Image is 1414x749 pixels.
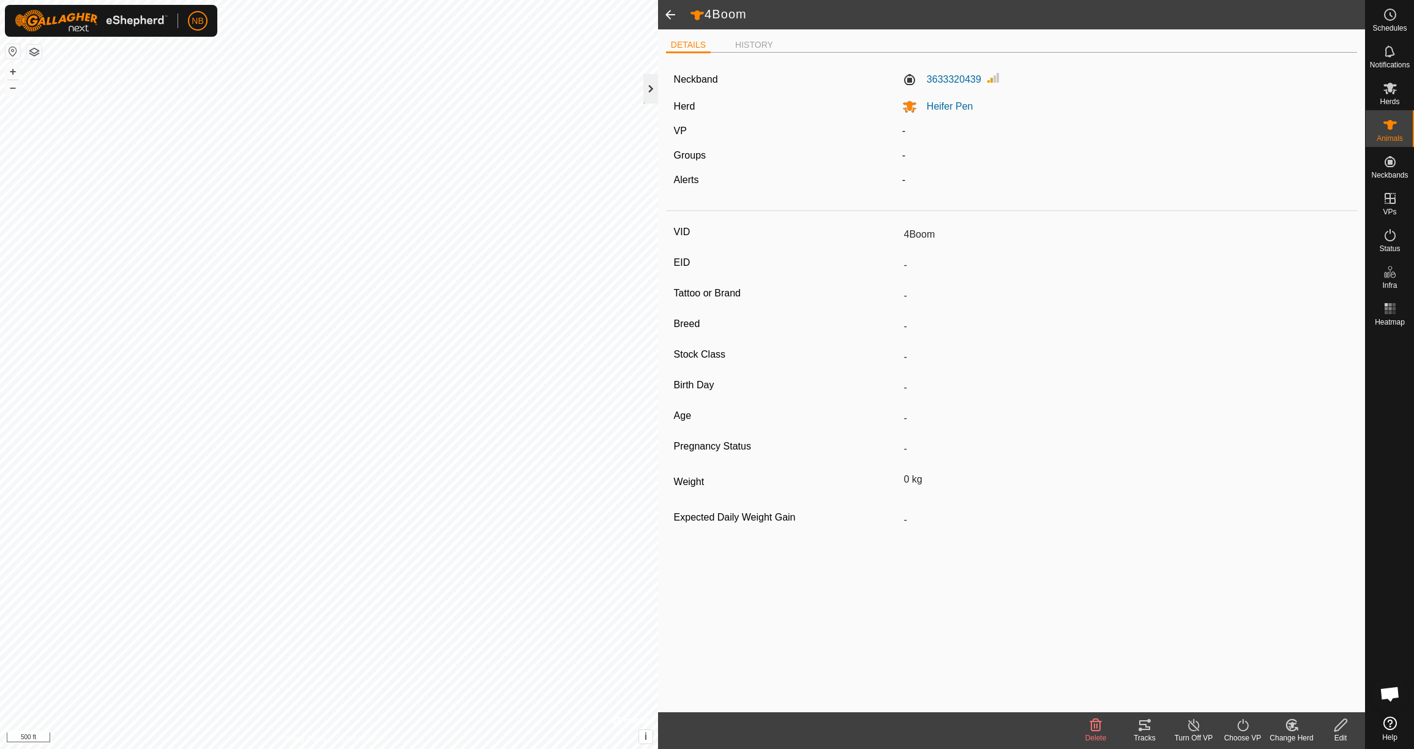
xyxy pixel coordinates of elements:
li: HISTORY [730,39,778,51]
label: Alerts [674,175,699,185]
label: Weight [674,469,899,495]
label: EID [674,255,899,271]
span: Animals [1377,135,1403,142]
div: Turn Off VP [1169,732,1218,743]
label: Expected Daily Weight Gain [674,510,899,525]
label: Breed [674,316,899,332]
span: i [645,731,647,742]
a: Contact Us [341,733,377,744]
li: DETAILS [666,39,711,53]
div: Tracks [1120,732,1169,743]
label: VID [674,224,899,240]
img: Signal strength [986,70,1001,85]
span: Heifer Pen [917,101,973,111]
button: Map Layers [27,45,42,59]
label: Stock Class [674,347,899,363]
label: VP [674,126,687,136]
button: – [6,80,20,95]
span: Help [1382,734,1397,741]
span: Delete [1085,734,1107,742]
span: Herds [1380,98,1399,105]
label: Age [674,408,899,424]
span: Status [1379,245,1400,252]
a: Privacy Policy [280,733,326,744]
span: VPs [1383,208,1396,216]
span: Schedules [1372,24,1407,32]
div: - [897,148,1355,163]
label: Herd [674,101,695,111]
label: Tattoo or Brand [674,285,899,301]
label: Groups [674,150,706,160]
label: 3633320439 [902,72,981,87]
div: Change Herd [1267,732,1316,743]
button: Reset Map [6,44,20,59]
span: Heatmap [1375,318,1405,326]
div: Edit [1316,732,1365,743]
a: Help [1366,712,1414,746]
div: - [897,173,1355,187]
span: NB [192,15,203,28]
h2: 4Boom [690,7,1365,23]
span: Infra [1382,282,1397,289]
button: + [6,64,20,79]
button: i [639,730,653,743]
a: Open chat [1372,676,1408,712]
span: Neckbands [1371,171,1408,179]
label: Neckband [674,72,718,87]
app-display-virtual-paddock-transition: - [902,126,905,136]
div: Choose VP [1218,732,1267,743]
label: Pregnancy Status [674,438,899,454]
img: Gallagher Logo [15,10,168,32]
label: Birth Day [674,377,899,393]
span: Notifications [1370,61,1410,69]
